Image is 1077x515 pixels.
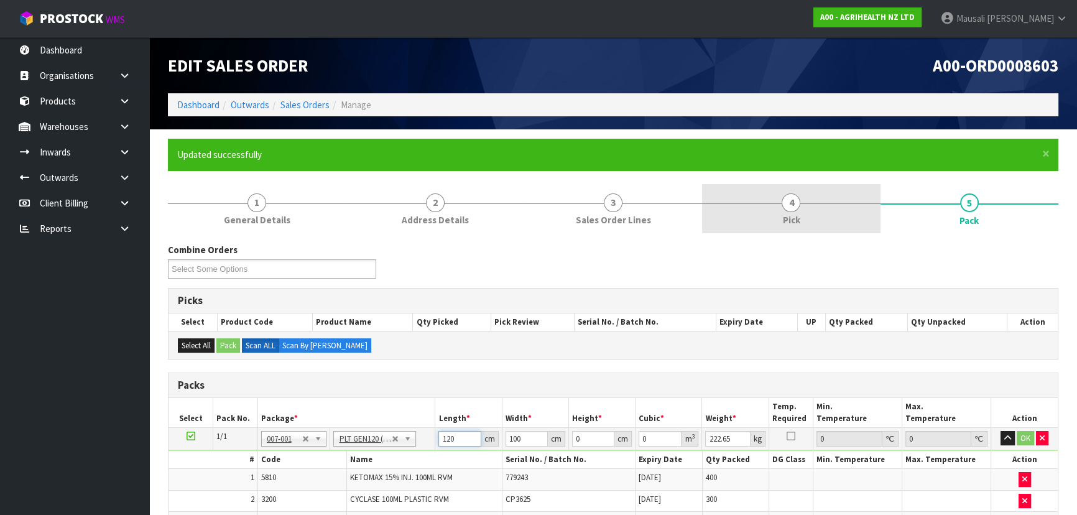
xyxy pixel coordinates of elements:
th: Serial No. / Batch No. [575,313,716,331]
th: Qty Packed [702,451,769,469]
span: 779243 [506,472,528,483]
span: Pick [782,213,800,226]
div: cm [548,431,565,447]
th: Cubic [636,398,702,427]
th: Max. Temperature [902,451,991,469]
div: ℃ [882,431,899,447]
span: 3 [604,193,622,212]
span: Edit Sales Order [168,55,308,76]
th: Action [1007,313,1058,331]
span: 300 [706,494,717,504]
sup: 3 [691,432,695,440]
span: 1 [247,193,266,212]
h3: Packs [178,379,1048,391]
th: Product Name [313,313,413,331]
th: Pick Review [491,313,575,331]
span: [PERSON_NAME] [987,12,1054,24]
th: Min. Temperature [813,398,902,427]
span: Updated successfully [177,149,262,160]
span: 2 [251,494,254,504]
th: Max. Temperature [902,398,991,427]
span: Sales Order Lines [576,213,651,226]
th: # [169,451,257,469]
h3: Picks [178,295,1048,307]
th: Length [435,398,502,427]
button: OK [1017,431,1034,446]
th: Product Code [217,313,312,331]
th: Width [502,398,568,427]
th: Action [991,451,1058,469]
label: Combine Orders [168,243,238,256]
span: CP3625 [506,494,530,504]
a: Outwards [231,99,269,111]
div: cm [481,431,499,447]
th: Name [346,451,502,469]
th: Serial No. / Batch No. [502,451,636,469]
img: cube-alt.png [19,11,34,26]
th: Qty Packed [825,313,907,331]
span: General Details [224,213,290,226]
strong: A00 - AGRIHEALTH NZ LTD [820,12,915,22]
th: Temp. Required [769,398,813,427]
a: Dashboard [177,99,220,111]
button: Select All [178,338,215,353]
span: 1 [251,472,254,483]
th: Min. Temperature [813,451,902,469]
th: Code [257,451,346,469]
span: 5810 [261,472,276,483]
th: Qty Unpacked [908,313,1007,331]
span: [DATE] [639,472,661,483]
span: Pack [959,214,979,227]
th: Package [257,398,435,427]
span: CYCLASE 100ML PLASTIC RVM [350,494,449,504]
div: ℃ [971,431,987,447]
span: 2 [426,193,445,212]
span: Address Details [402,213,469,226]
span: A00-ORD0008603 [933,55,1058,76]
span: Manage [341,99,371,111]
div: m [682,431,698,447]
th: Pack No. [213,398,258,427]
th: Expiry Date [636,451,702,469]
th: Height [568,398,635,427]
span: PLT GEN120 (1200 X 1000) [339,432,391,447]
span: 1/1 [216,431,227,442]
span: × [1042,145,1050,162]
th: DG Class [769,451,813,469]
button: Pack [216,338,240,353]
th: Weight [702,398,769,427]
th: Expiry Date [716,313,797,331]
span: 007-001 [267,432,303,447]
small: WMS [106,14,125,26]
span: Mausali [956,12,985,24]
label: Scan By [PERSON_NAME] [279,338,371,353]
a: Sales Orders [280,99,330,111]
span: KETOMAX 15% INJ. 100ML RVM [350,472,453,483]
div: kg [751,431,765,447]
span: 3200 [261,494,276,504]
div: cm [614,431,632,447]
th: Select [169,313,217,331]
th: Select [169,398,213,427]
th: Qty Picked [413,313,491,331]
span: ProStock [40,11,103,27]
th: UP [797,313,825,331]
span: 4 [782,193,800,212]
span: [DATE] [639,494,661,504]
label: Scan ALL [242,338,279,353]
th: Action [991,398,1058,427]
a: A00 - AGRIHEALTH NZ LTD [813,7,922,27]
span: 400 [706,472,717,483]
span: 5 [960,193,979,212]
